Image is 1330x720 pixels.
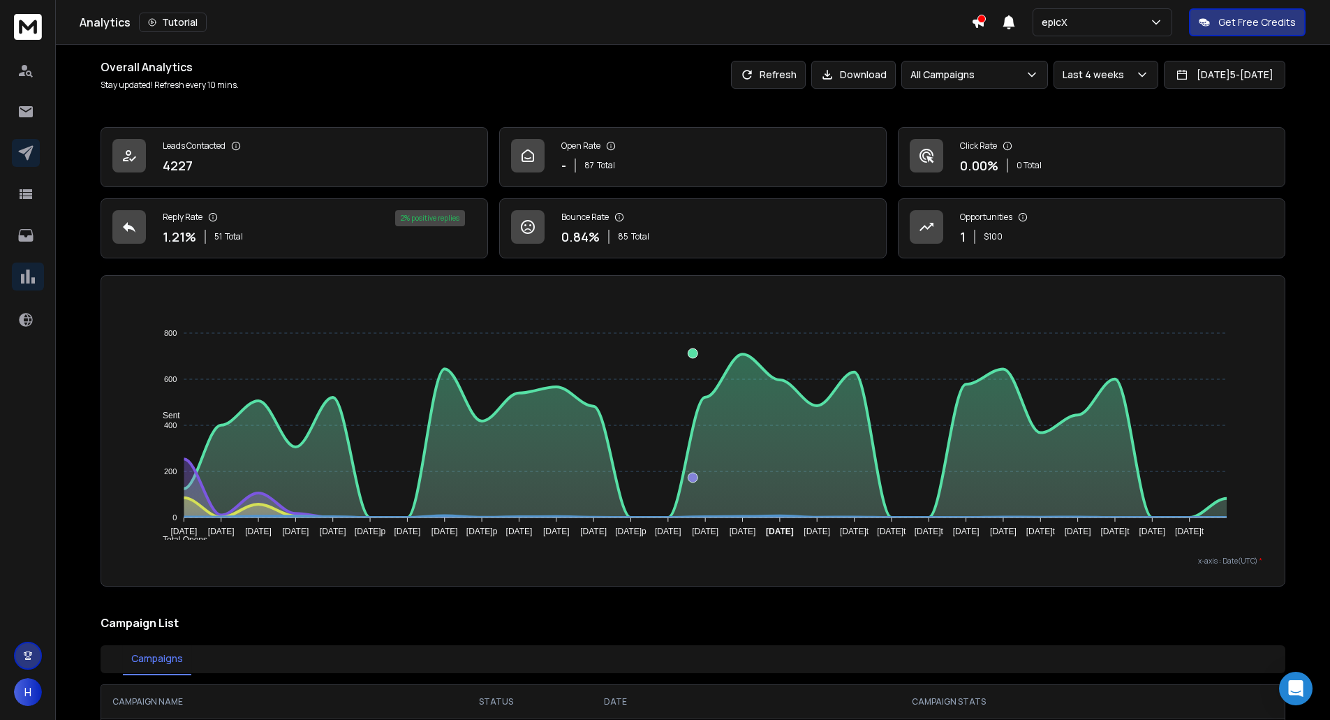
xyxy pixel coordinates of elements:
p: Reply Rate [163,212,202,223]
tspan: [DATE]t [840,527,869,536]
button: H [14,678,42,706]
tspan: [DATE] [320,527,346,536]
tspan: [DATE]p [355,527,386,536]
tspan: [DATE] [804,527,830,536]
tspan: 400 [164,421,177,429]
h1: Overall Analytics [101,59,239,75]
p: 0 Total [1017,160,1042,171]
span: Total [597,160,615,171]
tspan: [DATE] [730,527,756,536]
div: Analytics [80,13,971,32]
p: Open Rate [561,140,600,152]
span: 85 [618,231,628,242]
tspan: [DATE]p [615,527,646,536]
tspan: [DATE] [282,527,309,536]
a: Opportunities1$100 [898,198,1285,258]
p: All Campaigns [910,68,980,82]
th: STATUS [435,685,557,719]
th: DATE [557,685,673,719]
p: Download [840,68,887,82]
tspan: 600 [164,375,177,383]
p: 0.00 % [960,156,998,175]
p: Bounce Rate [561,212,609,223]
tspan: [DATE] [245,527,272,536]
tspan: [DATE]t [877,527,906,536]
tspan: [DATE] [431,527,458,536]
p: 0.84 % [561,227,600,247]
tspan: [DATE] [1065,527,1091,536]
tspan: [DATE] [953,527,980,536]
button: Campaigns [123,643,191,675]
a: Reply Rate1.21%51Total2% positive replies [101,198,488,258]
tspan: [DATE]p [466,527,498,536]
tspan: [DATE]t [1101,527,1130,536]
button: [DATE]5-[DATE] [1164,61,1285,89]
h2: Campaign List [101,615,1285,631]
tspan: [DATE] [692,527,718,536]
span: 87 [584,160,594,171]
p: 1 [960,227,966,247]
tspan: [DATE]t [1175,527,1204,536]
tspan: [DATE]t [915,527,944,536]
tspan: 800 [164,329,177,337]
p: 1.21 % [163,227,196,247]
p: Refresh [760,68,797,82]
tspan: 0 [172,513,177,522]
span: Total [225,231,243,242]
tspan: [DATE] [580,527,607,536]
span: Sent [152,411,180,420]
a: Click Rate0.00%0 Total [898,127,1285,187]
p: 4227 [163,156,193,175]
p: Stay updated! Refresh every 10 mins. [101,80,239,91]
tspan: 200 [164,467,177,476]
a: Leads Contacted4227 [101,127,488,187]
p: Get Free Credits [1218,15,1296,29]
p: x-axis : Date(UTC) [124,556,1262,566]
tspan: [DATE] [394,527,420,536]
p: Click Rate [960,140,997,152]
button: Refresh [731,61,806,89]
tspan: [DATE] [655,527,681,536]
p: $ 100 [984,231,1003,242]
tspan: [DATE] [766,527,794,536]
tspan: [DATE] [208,527,235,536]
tspan: [DATE] [170,527,197,536]
tspan: [DATE] [990,527,1017,536]
button: Get Free Credits [1189,8,1306,36]
button: Tutorial [139,13,207,32]
button: Download [811,61,896,89]
a: Bounce Rate0.84%85Total [499,198,887,258]
tspan: [DATE]t [1026,527,1056,536]
div: 2 % positive replies [395,210,465,226]
tspan: [DATE] [543,527,570,536]
p: Leads Contacted [163,140,226,152]
th: CAMPAIGN NAME [101,685,435,719]
span: Total Opens [152,535,207,545]
p: epicX [1042,15,1073,29]
a: Open Rate-87Total [499,127,887,187]
p: Last 4 weeks [1063,68,1130,82]
div: Open Intercom Messenger [1279,672,1313,705]
tspan: [DATE] [505,527,532,536]
p: Opportunities [960,212,1012,223]
span: Total [631,231,649,242]
span: 51 [214,231,222,242]
p: - [561,156,566,175]
th: CAMPAIGN STATS [673,685,1224,719]
tspan: [DATE] [1139,527,1166,536]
